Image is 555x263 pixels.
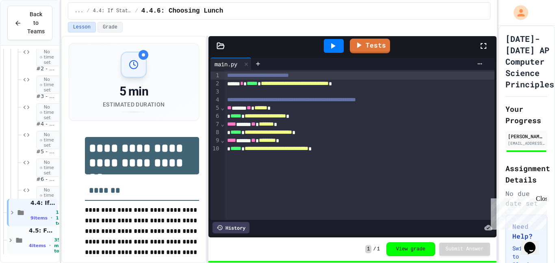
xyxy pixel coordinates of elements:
[36,65,56,72] span: #2 - Complete the Code (Easy)
[36,48,60,67] span: No time set
[36,103,60,122] span: No time set
[87,8,89,14] span: /
[36,148,56,155] span: #5 - Fix the Code (Hard)
[505,3,530,22] div: My Account
[36,176,56,183] span: #6 - Complete the Code (Hard)
[505,163,547,185] h2: Assignment Details
[221,104,225,111] span: Fold line
[36,159,60,177] span: No time set
[49,242,51,249] span: •
[210,96,221,104] div: 4
[36,76,60,94] span: No time set
[446,246,484,252] span: Submit Answer
[386,242,435,256] button: View grade
[512,222,540,241] h3: Need Help?
[36,131,60,150] span: No time set
[51,215,52,221] span: •
[29,243,46,248] span: 4 items
[30,199,56,206] span: 4.4: If Statements
[439,243,490,256] button: Submit Answer
[521,230,547,255] iframe: chat widget
[68,22,96,33] button: Lesson
[26,10,46,36] span: Back to Teams
[508,140,545,146] div: [EMAIL_ADDRESS][DOMAIN_NAME]
[212,222,249,233] div: History
[210,128,221,137] div: 8
[36,186,60,205] span: No time set
[56,210,67,226] span: 1h 10m total
[505,189,547,208] div: No due date set
[373,246,376,252] span: /
[141,6,223,16] span: 4.4.6: Choosing Lunch
[210,120,221,128] div: 7
[103,100,165,109] div: Estimated Duration
[75,8,84,14] span: ...
[221,137,225,143] span: Fold line
[210,60,241,68] div: main.py
[210,137,221,145] div: 9
[210,104,221,112] div: 5
[93,8,132,14] span: 4.4: If Statements
[30,215,48,221] span: 9 items
[210,112,221,120] div: 6
[7,6,52,40] button: Back to Teams
[210,88,221,96] div: 3
[350,39,390,53] a: Tests
[29,227,56,234] span: 4.5: For Loops
[505,103,547,126] h2: Your Progress
[36,121,56,128] span: #4 - Complete the Code (Medium)
[210,80,221,88] div: 2
[488,195,547,230] iframe: chat widget
[505,33,554,90] h1: [DATE]-[DATE] AP Computer Science Principles
[377,246,380,252] span: 1
[210,72,221,80] div: 1
[221,121,225,127] span: Fold line
[54,237,66,254] span: 35 min total
[210,145,221,153] div: 10
[103,84,165,99] div: 5 min
[36,93,56,100] span: #3 - Fix the Code (Medium)
[98,22,123,33] button: Grade
[365,245,371,253] span: 1
[3,3,56,52] div: Chat with us now!Close
[135,8,138,14] span: /
[508,133,545,140] div: [PERSON_NAME]
[210,58,251,70] div: main.py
